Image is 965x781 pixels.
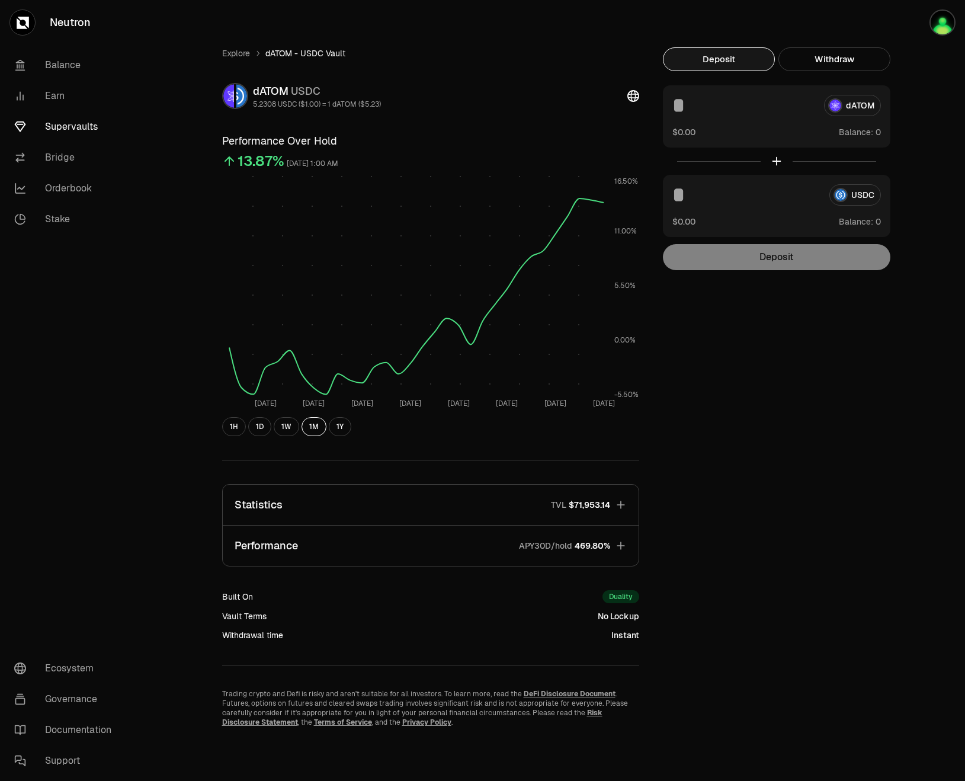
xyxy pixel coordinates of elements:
p: TVL [551,499,566,511]
a: Governance [5,684,128,715]
a: DeFi Disclosure Document [524,689,615,699]
button: PerformanceAPY30D/hold469.80% [223,526,639,566]
div: No Lockup [598,610,639,622]
div: 5.2308 USDC ($1.00) = 1 dATOM ($5.23) [253,100,381,109]
img: Jay Keplr [929,9,956,36]
tspan: [DATE] [399,399,421,408]
button: 1Y [329,417,351,436]
div: 13.87% [238,152,284,171]
div: Withdrawal time [222,629,283,641]
span: dATOM - USDC Vault [265,47,345,59]
tspan: 11.00% [614,226,637,236]
tspan: 0.00% [614,335,636,345]
div: dATOM [253,83,381,100]
tspan: [DATE] [496,399,518,408]
a: Support [5,745,128,776]
p: Futures, options on futures and cleared swaps trading involves significant risk and is not approp... [222,699,639,727]
tspan: -5.50% [614,390,639,399]
a: Risk Disclosure Statement [222,708,602,727]
button: 1W [274,417,299,436]
a: Ecosystem [5,653,128,684]
button: 1H [222,417,246,436]
button: StatisticsTVL$71,953.14 [223,485,639,525]
tspan: [DATE] [254,399,276,408]
a: Terms of Service [314,718,372,727]
div: Vault Terms [222,610,267,622]
button: Deposit [663,47,775,71]
p: APY30D/hold [519,540,572,552]
a: Bridge [5,142,128,173]
a: Supervaults [5,111,128,142]
span: Balance: [839,216,873,228]
div: [DATE] 1:00 AM [287,157,338,171]
tspan: [DATE] [351,399,373,408]
a: Privacy Policy [402,718,451,727]
img: dATOM Logo [223,84,234,108]
span: Balance: [839,126,873,138]
tspan: [DATE] [544,399,566,408]
button: $0.00 [672,215,695,228]
tspan: [DATE] [592,399,614,408]
button: 1M [302,417,326,436]
button: Withdraw [778,47,890,71]
p: Trading crypto and Defi is risky and aren't suitable for all investors. To learn more, read the . [222,689,639,699]
div: Built On [222,591,253,603]
button: 1D [248,417,271,436]
tspan: 5.50% [614,281,636,290]
tspan: 16.50% [614,177,638,186]
h3: Performance Over Hold [222,133,639,149]
span: $71,953.14 [569,499,610,511]
tspan: [DATE] [303,399,325,408]
div: Duality [602,590,639,603]
p: Performance [235,537,298,554]
nav: breadcrumb [222,47,639,59]
span: 469.80% [575,540,610,552]
p: Statistics [235,497,283,513]
tspan: [DATE] [447,399,469,408]
a: Orderbook [5,173,128,204]
a: Explore [222,47,250,59]
div: Instant [611,629,639,641]
img: USDC Logo [236,84,247,108]
a: Documentation [5,715,128,745]
button: $0.00 [672,126,695,138]
a: Balance [5,50,128,81]
a: Earn [5,81,128,111]
a: Stake [5,204,128,235]
span: USDC [291,84,320,98]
